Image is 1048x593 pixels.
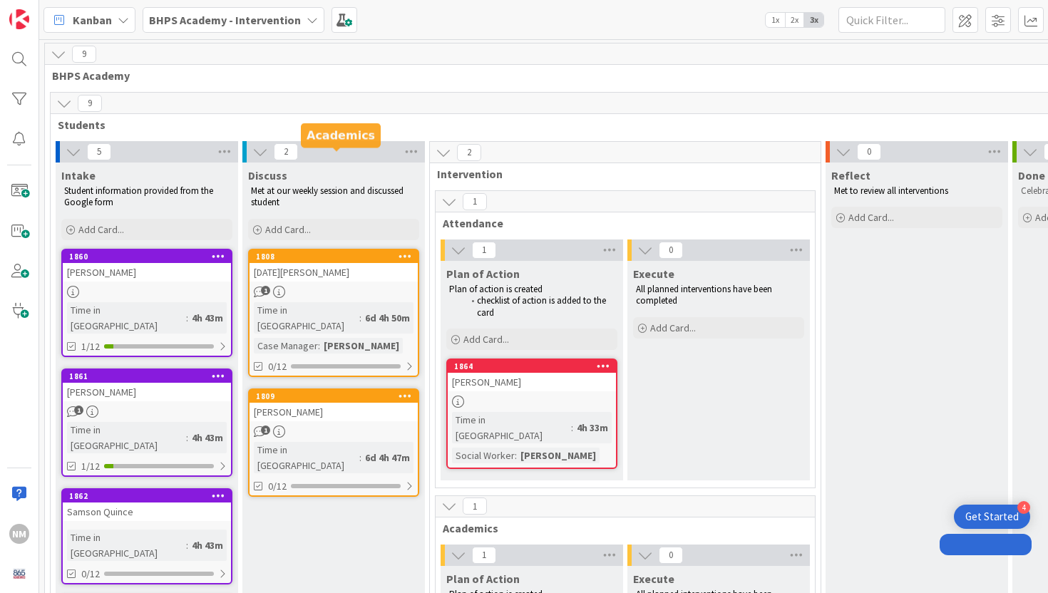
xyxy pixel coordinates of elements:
[250,250,418,263] div: 1808
[149,13,301,27] b: BHPS Academy - Intervention
[361,450,413,465] div: 6d 4h 47m
[633,267,674,281] span: Execute
[250,390,418,403] div: 1809
[452,412,571,443] div: Time in [GEOGRAPHIC_DATA]
[1017,501,1030,514] div: 4
[517,448,600,463] div: [PERSON_NAME]
[785,13,804,27] span: 2x
[63,370,231,401] div: 1861[PERSON_NAME]
[256,391,418,401] div: 1809
[78,223,124,236] span: Add Card...
[81,339,100,354] span: 1/12
[463,497,487,515] span: 1
[63,250,231,282] div: 1860[PERSON_NAME]
[448,360,616,391] div: 1864[PERSON_NAME]
[73,11,112,29] span: Kanban
[1018,168,1045,182] span: Done
[659,242,683,259] span: 0
[69,252,231,262] div: 1860
[359,450,361,465] span: :
[248,249,419,377] a: 1808[DATE][PERSON_NAME]Time in [GEOGRAPHIC_DATA]:6d 4h 50mCase Manager:[PERSON_NAME]0/12
[69,491,231,501] div: 1862
[9,9,29,29] img: Visit kanbanzone.com
[186,310,188,326] span: :
[454,361,616,371] div: 1864
[188,310,227,326] div: 4h 43m
[188,430,227,445] div: 4h 43m
[446,359,617,469] a: 1864[PERSON_NAME]Time in [GEOGRAPHIC_DATA]:4h 33mSocial Worker:[PERSON_NAME]
[766,13,785,27] span: 1x
[954,505,1030,529] div: Open Get Started checklist, remaining modules: 4
[477,294,608,318] span: checklist of action is added to the card
[515,448,517,463] span: :
[186,537,188,553] span: :
[63,490,231,521] div: 1862Samson Quince
[449,283,543,295] span: Plan of action is created
[463,193,487,210] span: 1
[268,359,287,374] span: 0/12
[452,448,515,463] div: Social Worker
[571,420,573,435] span: :
[9,524,29,544] div: NM
[250,250,418,282] div: 1808[DATE][PERSON_NAME]
[256,252,418,262] div: 1808
[248,388,419,497] a: 1809[PERSON_NAME]Time in [GEOGRAPHIC_DATA]:6d 4h 47m0/12
[61,168,96,182] span: Intake
[650,321,696,334] span: Add Card...
[74,406,83,415] span: 1
[81,459,100,474] span: 1/12
[804,13,823,27] span: 3x
[307,128,375,142] h5: Academics
[318,338,320,354] span: :
[472,547,496,564] span: 1
[448,360,616,373] div: 1864
[857,143,881,160] span: 0
[63,490,231,502] div: 1862
[838,7,945,33] input: Quick Filter...
[261,286,270,295] span: 1
[463,333,509,346] span: Add Card...
[472,242,496,259] span: 1
[63,502,231,521] div: Samson Quince
[254,338,318,354] div: Case Manager
[78,95,102,112] span: 9
[188,537,227,553] div: 4h 43m
[268,479,287,494] span: 0/12
[446,572,520,586] span: Plan of Action
[63,370,231,383] div: 1861
[67,302,186,334] div: Time in [GEOGRAPHIC_DATA]
[437,167,803,181] span: Intervention
[834,185,948,197] span: Met to review all interventions
[69,371,231,381] div: 1861
[659,547,683,564] span: 0
[61,488,232,584] a: 1862Samson QuinceTime in [GEOGRAPHIC_DATA]:4h 43m0/12
[87,143,111,160] span: 5
[965,510,1019,524] div: Get Started
[72,46,96,63] span: 9
[848,211,894,224] span: Add Card...
[251,185,406,208] span: Met at our weekly session and discussed student
[443,216,797,230] span: Attendance
[63,383,231,401] div: [PERSON_NAME]
[261,426,270,435] span: 1
[63,263,231,282] div: [PERSON_NAME]
[67,422,186,453] div: Time in [GEOGRAPHIC_DATA]
[248,168,287,182] span: Discuss
[633,572,674,586] span: Execute
[359,310,361,326] span: :
[250,403,418,421] div: [PERSON_NAME]
[63,250,231,263] div: 1860
[186,430,188,445] span: :
[831,168,870,182] span: Reflect
[81,567,100,582] span: 0/12
[443,521,797,535] span: Academics
[250,390,418,421] div: 1809[PERSON_NAME]
[274,143,298,160] span: 2
[9,564,29,584] img: avatar
[636,283,774,306] span: All planned interventions have been completed
[67,530,186,561] div: Time in [GEOGRAPHIC_DATA]
[457,144,481,161] span: 2
[320,338,403,354] div: [PERSON_NAME]
[250,263,418,282] div: [DATE][PERSON_NAME]
[446,267,520,281] span: Plan of Action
